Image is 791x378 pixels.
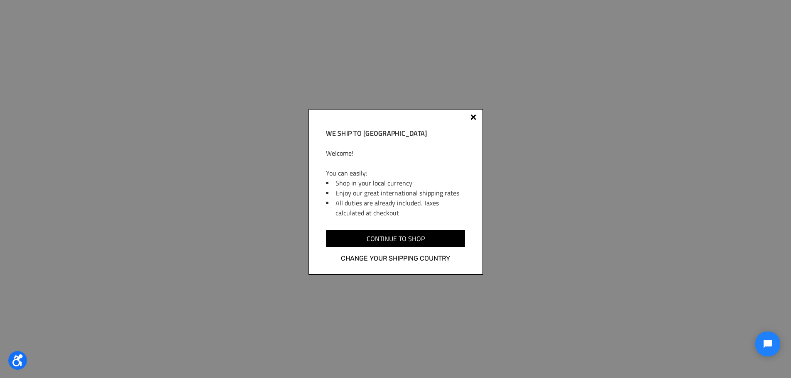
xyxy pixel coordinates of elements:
a: Change your shipping country [326,253,465,264]
p: Welcome! [326,148,465,158]
li: Shop in your local currency [336,178,465,188]
li: Enjoy our great international shipping rates [336,188,465,198]
li: All duties are already included. Taxes calculated at checkout [336,198,465,218]
p: You can easily: [326,168,465,178]
h2: We ship to [GEOGRAPHIC_DATA] [326,128,465,138]
iframe: Tidio Chat [748,324,787,363]
input: Continue to shop [326,230,465,247]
